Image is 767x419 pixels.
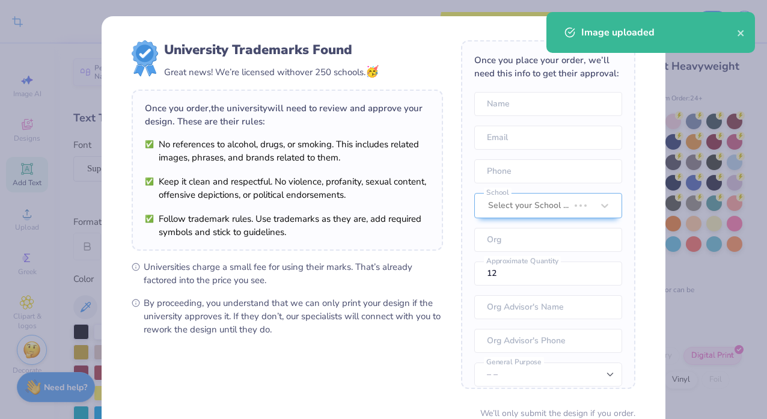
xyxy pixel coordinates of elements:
input: Org [474,228,622,252]
input: Phone [474,159,622,183]
div: Great news! We’re licensed with over 250 schools. [164,64,379,80]
li: Keep it clean and respectful. No violence, profanity, sexual content, offensive depictions, or po... [145,175,430,201]
span: Universities charge a small fee for using their marks. That’s already factored into the price you... [144,260,443,287]
li: No references to alcohol, drugs, or smoking. This includes related images, phrases, and brands re... [145,138,430,164]
div: Once you order, the university will need to review and approve your design. These are their rules: [145,102,430,128]
input: Org Advisor's Name [474,295,622,319]
img: license-marks-badge.png [132,40,158,76]
input: Name [474,92,622,116]
button: close [737,25,745,40]
div: Image uploaded [581,25,737,40]
li: Follow trademark rules. Use trademarks as they are, add required symbols and stick to guidelines. [145,212,430,239]
div: Once you place your order, we’ll need this info to get their approval: [474,54,622,80]
input: Org Advisor's Phone [474,329,622,353]
span: 🥳 [365,64,379,79]
input: Approximate Quantity [474,261,622,286]
div: University Trademarks Found [164,40,379,60]
input: Email [474,126,622,150]
span: By proceeding, you understand that we can only print your design if the university approves it. I... [144,296,443,336]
